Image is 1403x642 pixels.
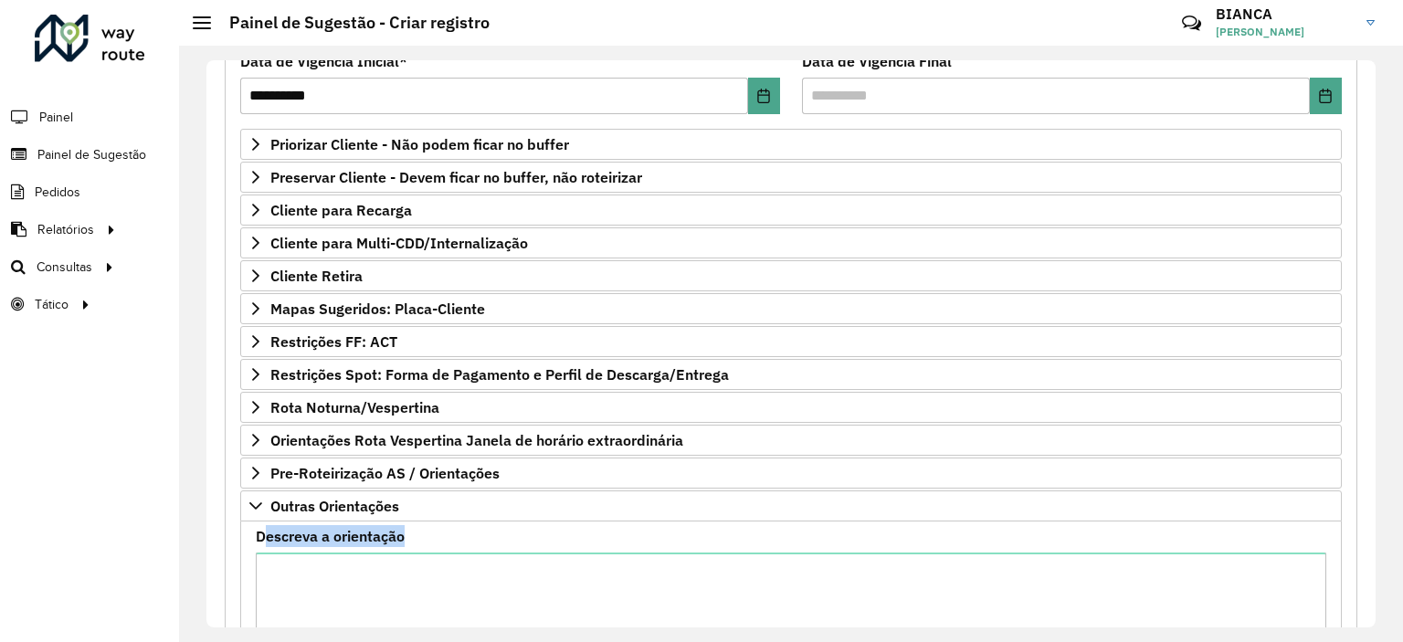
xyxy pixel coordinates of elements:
a: Orientações Rota Vespertina Janela de horário extraordinária [240,425,1342,456]
span: Relatórios [37,220,94,239]
span: Outras Orientações [270,499,399,513]
span: Pedidos [35,183,80,202]
a: Cliente para Multi-CDD/Internalização [240,227,1342,258]
span: Painel [39,108,73,127]
a: Contato Rápido [1172,4,1211,43]
span: Priorizar Cliente - Não podem ficar no buffer [270,137,569,152]
a: Outras Orientações [240,490,1342,521]
a: Restrições Spot: Forma de Pagamento e Perfil de Descarga/Entrega [240,359,1342,390]
span: Preservar Cliente - Devem ficar no buffer, não roteirizar [270,170,642,184]
span: Tático [35,295,69,314]
span: Mapas Sugeridos: Placa-Cliente [270,301,485,316]
a: Priorizar Cliente - Não podem ficar no buffer [240,129,1342,160]
h2: Painel de Sugestão - Criar registro [211,13,490,33]
a: Preservar Cliente - Devem ficar no buffer, não roteirizar [240,162,1342,193]
label: Descreva a orientação [256,525,405,547]
span: Restrições FF: ACT [270,334,397,349]
a: Rota Noturna/Vespertina [240,392,1342,423]
span: Cliente Retira [270,268,363,283]
span: Orientações Rota Vespertina Janela de horário extraordinária [270,433,683,447]
a: Cliente para Recarga [240,195,1342,226]
a: Mapas Sugeridos: Placa-Cliente [240,293,1342,324]
span: [PERSON_NAME] [1216,24,1353,40]
h3: BIANCA [1216,5,1353,23]
button: Choose Date [748,78,780,114]
span: Restrições Spot: Forma de Pagamento e Perfil de Descarga/Entrega [270,367,729,382]
label: Data de Vigência Final [802,50,952,72]
button: Choose Date [1310,78,1342,114]
span: Pre-Roteirização AS / Orientações [270,466,500,480]
a: Cliente Retira [240,260,1342,291]
span: Cliente para Recarga [270,203,412,217]
span: Painel de Sugestão [37,145,146,164]
span: Consultas [37,258,92,277]
span: Cliente para Multi-CDD/Internalização [270,236,528,250]
label: Data de Vigência Inicial [240,50,407,72]
a: Pre-Roteirização AS / Orientações [240,458,1342,489]
a: Restrições FF: ACT [240,326,1342,357]
span: Rota Noturna/Vespertina [270,400,439,415]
